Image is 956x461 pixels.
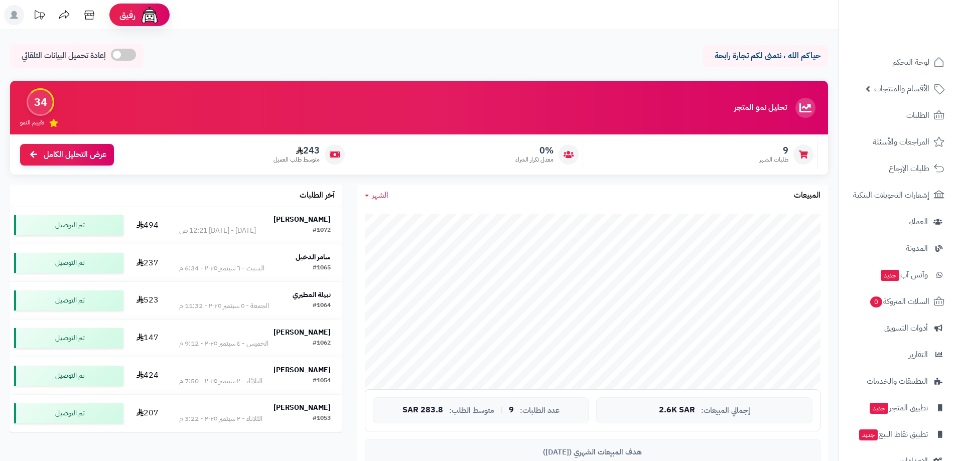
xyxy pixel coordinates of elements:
a: طلبات الإرجاع [845,157,950,181]
span: وآتس آب [880,268,928,282]
span: التقارير [909,348,928,362]
a: تحديثات المنصة [27,5,52,28]
td: 207 [127,395,168,432]
span: إشعارات التحويلات البنكية [853,188,929,202]
span: إعادة تحميل البيانات التلقائي [22,50,106,62]
span: عدد الطلبات: [520,406,560,415]
div: تم التوصيل [14,366,123,386]
span: السلات المتروكة [869,294,929,309]
h3: آخر الطلبات [300,191,335,200]
span: رفيق [119,9,135,21]
div: الثلاثاء - ٢ سبتمبر ٢٠٢٥ - 3:22 م [179,414,262,424]
span: 2.6K SAR [659,406,695,415]
div: #1062 [313,339,331,349]
a: الطلبات [845,103,950,127]
span: تطبيق نقاط البيع [858,427,928,441]
a: لوحة التحكم [845,50,950,74]
a: المراجعات والأسئلة [845,130,950,154]
div: [DATE] - [DATE] 12:21 ص [179,226,256,236]
div: هدف المبيعات الشهري ([DATE]) [373,447,812,457]
span: 243 [274,145,320,156]
h3: المبيعات [794,191,821,200]
span: جديد [870,403,888,414]
strong: [PERSON_NAME] [274,402,331,413]
a: تطبيق نقاط البيعجديد [845,422,950,446]
div: #1054 [313,376,331,386]
strong: سامر الدخيل [296,252,331,262]
span: جديد [859,429,878,440]
div: تم التوصيل [14,215,123,235]
span: متوسط الطلب: [449,406,494,415]
div: #1065 [313,263,331,273]
span: طلبات الشهر [759,156,788,164]
a: تطبيق المتجرجديد [845,396,950,420]
div: الثلاثاء - ٢ سبتمبر ٢٠٢٥ - 7:50 م [179,376,262,386]
a: عرض التحليل الكامل [20,144,114,166]
div: تم التوصيل [14,290,123,311]
span: عرض التحليل الكامل [44,149,106,161]
div: الخميس - ٤ سبتمبر ٢٠٢٥ - 9:12 م [179,339,268,349]
span: الشهر [372,189,388,201]
span: المراجعات والأسئلة [873,135,929,149]
div: السبت - ٦ سبتمبر ٢٠٢٥ - 6:34 م [179,263,264,273]
h3: تحليل نمو المتجر [734,103,787,112]
span: العملاء [908,215,928,229]
span: تقييم النمو [20,118,44,127]
div: تم التوصيل [14,403,123,423]
span: التطبيقات والخدمات [867,374,928,388]
td: 424 [127,357,168,394]
span: 9 [509,406,514,415]
td: 523 [127,282,168,319]
td: 237 [127,244,168,281]
span: 9 [759,145,788,156]
div: تم التوصيل [14,328,123,348]
a: التقارير [845,343,950,367]
a: إشعارات التحويلات البنكية [845,183,950,207]
span: الطلبات [906,108,929,122]
a: التطبيقات والخدمات [845,369,950,393]
span: 283.8 SAR [402,406,443,415]
div: #1053 [313,414,331,424]
span: | [500,406,503,414]
strong: [PERSON_NAME] [274,214,331,225]
strong: [PERSON_NAME] [274,327,331,338]
span: إجمالي المبيعات: [701,406,750,415]
td: 494 [127,207,168,244]
a: وآتس آبجديد [845,263,950,287]
span: تطبيق المتجر [869,401,928,415]
a: أدوات التسويق [845,316,950,340]
span: أدوات التسويق [884,321,928,335]
span: الأقسام والمنتجات [874,82,929,96]
div: #1064 [313,301,331,311]
span: جديد [881,270,899,281]
span: 0% [515,145,554,156]
a: الشهر [365,190,388,201]
span: معدل تكرار الشراء [515,156,554,164]
span: المدونة [906,241,928,255]
span: متوسط طلب العميل [274,156,320,164]
img: ai-face.png [140,5,160,25]
div: الجمعة - ٥ سبتمبر ٢٠٢٥ - 11:32 م [179,301,269,311]
span: طلبات الإرجاع [889,162,929,176]
a: السلات المتروكة0 [845,289,950,314]
a: العملاء [845,210,950,234]
strong: [PERSON_NAME] [274,365,331,375]
span: لوحة التحكم [892,55,929,69]
p: حياكم الله ، نتمنى لكم تجارة رابحة [710,50,821,62]
div: #1072 [313,226,331,236]
div: تم التوصيل [14,253,123,273]
strong: نبيلة المطيري [293,289,331,300]
a: المدونة [845,236,950,260]
td: 147 [127,320,168,357]
span: 0 [870,296,882,308]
